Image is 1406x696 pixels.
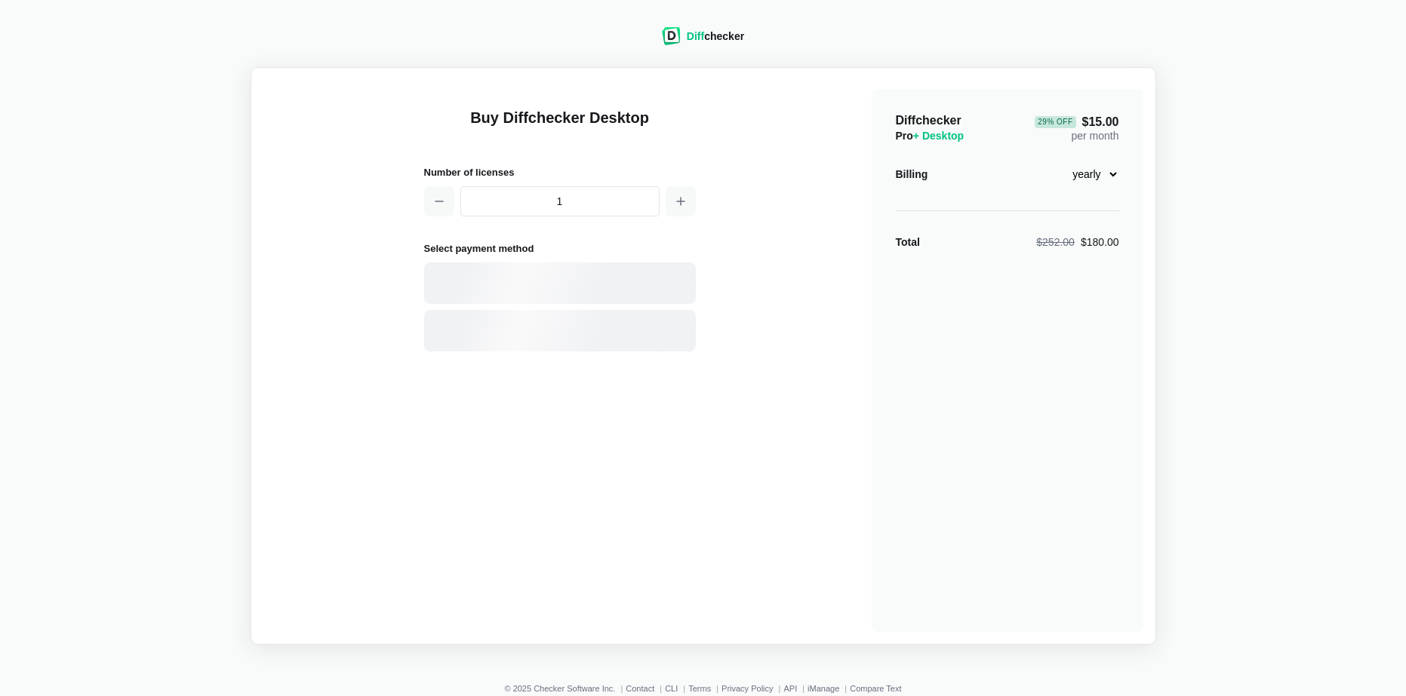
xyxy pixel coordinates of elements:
[626,684,654,693] a: Contact
[504,684,626,693] li: © 2025 Checker Software Inc.
[721,684,773,693] a: Privacy Policy
[896,130,965,142] span: Pro
[662,35,744,48] a: Diffchecker logoDiffchecker
[688,684,711,693] a: Terms
[913,130,964,142] span: + Desktop
[687,30,704,42] span: Diff
[1035,116,1118,128] span: $15.00
[1035,113,1118,143] div: per month
[896,236,920,248] strong: Total
[687,29,744,44] div: checker
[424,107,696,146] h1: Buy Diffchecker Desktop
[783,684,797,693] a: API
[1036,236,1075,248] span: $252.00
[896,114,961,127] span: Diffchecker
[1035,116,1075,128] div: 29 % Off
[896,167,928,182] div: Billing
[808,684,839,693] a: iManage
[424,241,696,256] h2: Select payment method
[665,684,678,693] a: CLI
[1036,235,1118,250] div: $180.00
[662,27,681,45] img: Diffchecker logo
[850,684,901,693] a: Compare Text
[460,186,660,216] input: 1
[424,164,696,180] h2: Number of licenses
